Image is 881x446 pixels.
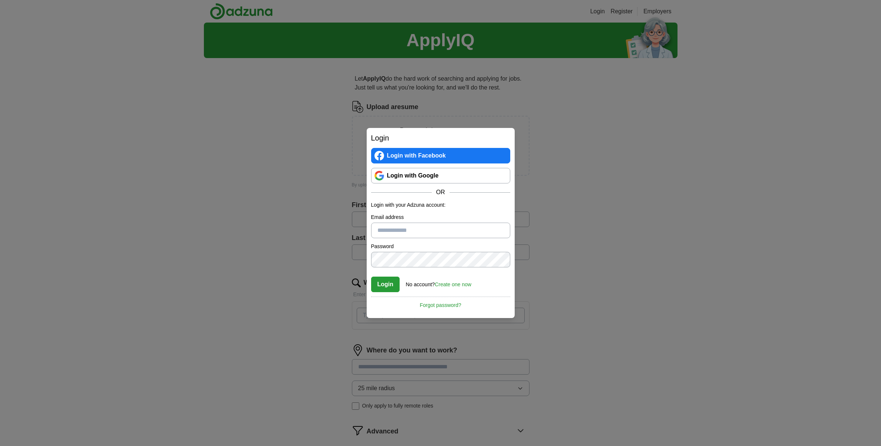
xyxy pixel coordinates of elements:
p: Login with your Adzuna account: [371,201,510,209]
button: Login [371,277,400,292]
div: No account? [406,276,471,288]
span: OR [432,188,450,197]
a: Forgot password? [371,297,510,309]
a: Login with Facebook [371,148,510,163]
label: Password [371,243,510,250]
h2: Login [371,132,510,143]
label: Email address [371,213,510,221]
a: Login with Google [371,168,510,183]
a: Create one now [435,281,471,287]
